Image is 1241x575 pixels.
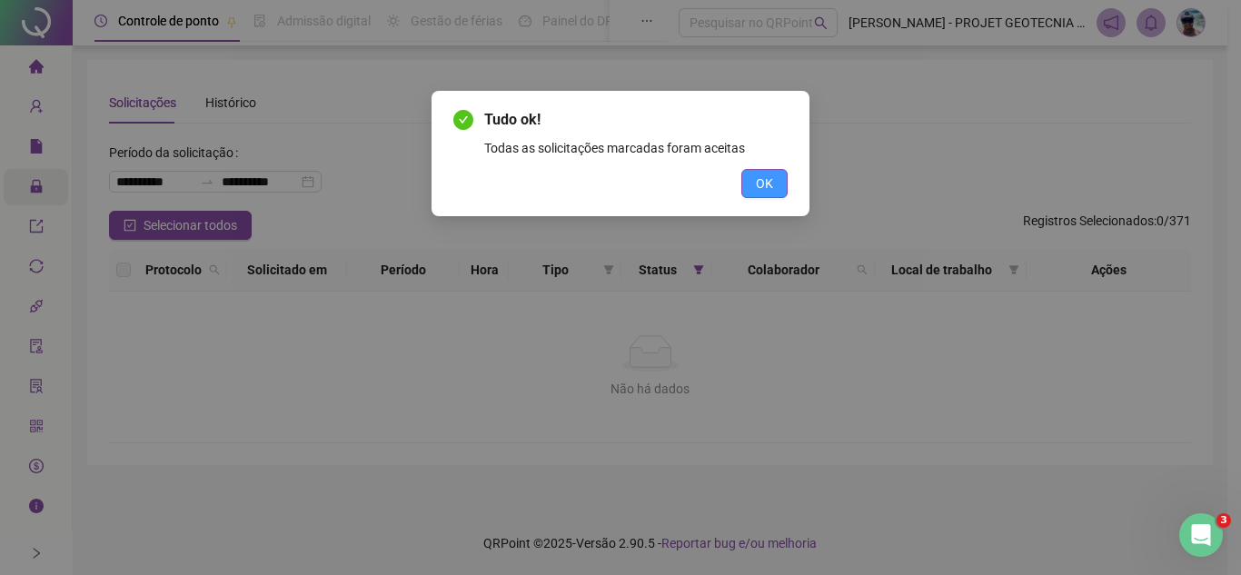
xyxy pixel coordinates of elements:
span: OK [756,173,773,193]
span: 3 [1216,513,1231,528]
span: Tudo ok! [484,109,788,131]
iframe: Intercom live chat [1179,513,1223,557]
span: check-circle [453,110,473,130]
button: OK [741,169,788,198]
div: Todas as solicitações marcadas foram aceitas [484,138,788,158]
